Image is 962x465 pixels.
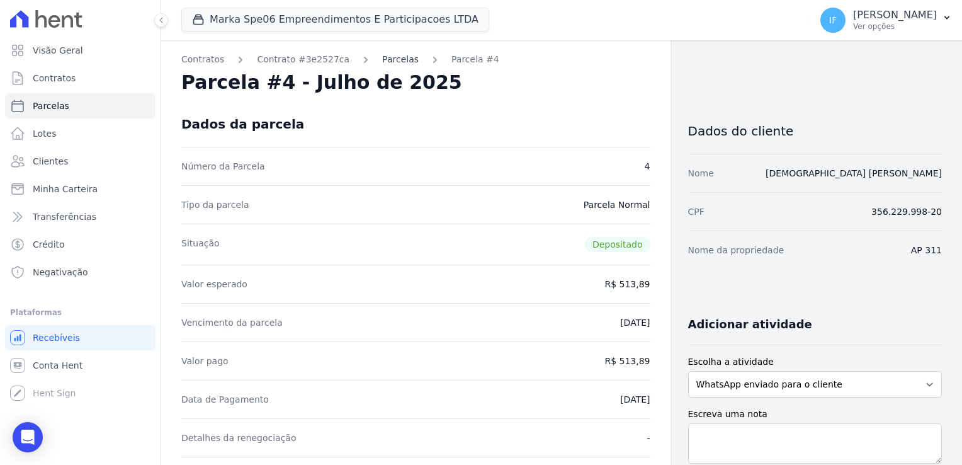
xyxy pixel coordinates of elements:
[688,123,942,139] h3: Dados do cliente
[33,44,83,57] span: Visão Geral
[5,176,156,202] a: Minha Carteira
[181,432,297,444] dt: Detalhes da renegociação
[181,53,650,66] nav: Breadcrumb
[181,278,247,290] dt: Valor esperado
[33,100,69,112] span: Parcelas
[5,121,156,146] a: Lotes
[645,160,650,173] dd: 4
[871,205,942,218] dd: 356.229.998-20
[853,21,937,32] p: Ver opções
[5,149,156,174] a: Clientes
[5,260,156,285] a: Negativação
[5,232,156,257] a: Crédito
[688,317,812,332] h3: Adicionar atividade
[829,16,837,25] span: IF
[911,244,942,256] dd: AP 311
[33,127,57,140] span: Lotes
[10,305,150,320] div: Plataformas
[33,266,88,278] span: Negativação
[604,355,650,367] dd: R$ 513,89
[688,244,784,256] dt: Nome da propriedade
[181,237,220,252] dt: Situação
[382,53,419,66] a: Parcelas
[181,8,489,32] button: Marka Spe06 Empreendimentos E Participacoes LTDA
[688,205,705,218] dt: CPF
[33,238,65,251] span: Crédito
[181,393,269,406] dt: Data de Pagamento
[181,160,265,173] dt: Número da Parcela
[5,325,156,350] a: Recebíveis
[33,359,82,372] span: Conta Hent
[766,168,942,178] a: [DEMOGRAPHIC_DATA] [PERSON_NAME]
[33,210,96,223] span: Transferências
[5,66,156,91] a: Contratos
[584,198,650,211] dd: Parcela Normal
[33,331,80,344] span: Recebíveis
[5,204,156,229] a: Transferências
[181,117,304,132] div: Dados da parcela
[620,393,650,406] dd: [DATE]
[585,237,650,252] span: Depositado
[33,155,68,168] span: Clientes
[181,53,224,66] a: Contratos
[647,432,650,444] dd: -
[688,167,714,180] dt: Nome
[33,183,98,195] span: Minha Carteira
[688,408,942,421] label: Escreva uma nota
[257,53,349,66] a: Contrato #3e2527ca
[5,93,156,118] a: Parcelas
[181,316,283,329] dt: Vencimento da parcela
[33,72,76,84] span: Contratos
[13,422,43,452] div: Open Intercom Messenger
[5,353,156,378] a: Conta Hent
[604,278,650,290] dd: R$ 513,89
[181,71,462,94] h2: Parcela #4 - Julho de 2025
[5,38,156,63] a: Visão Geral
[181,198,249,211] dt: Tipo da parcela
[451,53,499,66] a: Parcela #4
[810,3,962,38] button: IF [PERSON_NAME] Ver opções
[853,9,937,21] p: [PERSON_NAME]
[688,355,942,369] label: Escolha a atividade
[620,316,650,329] dd: [DATE]
[181,355,229,367] dt: Valor pago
